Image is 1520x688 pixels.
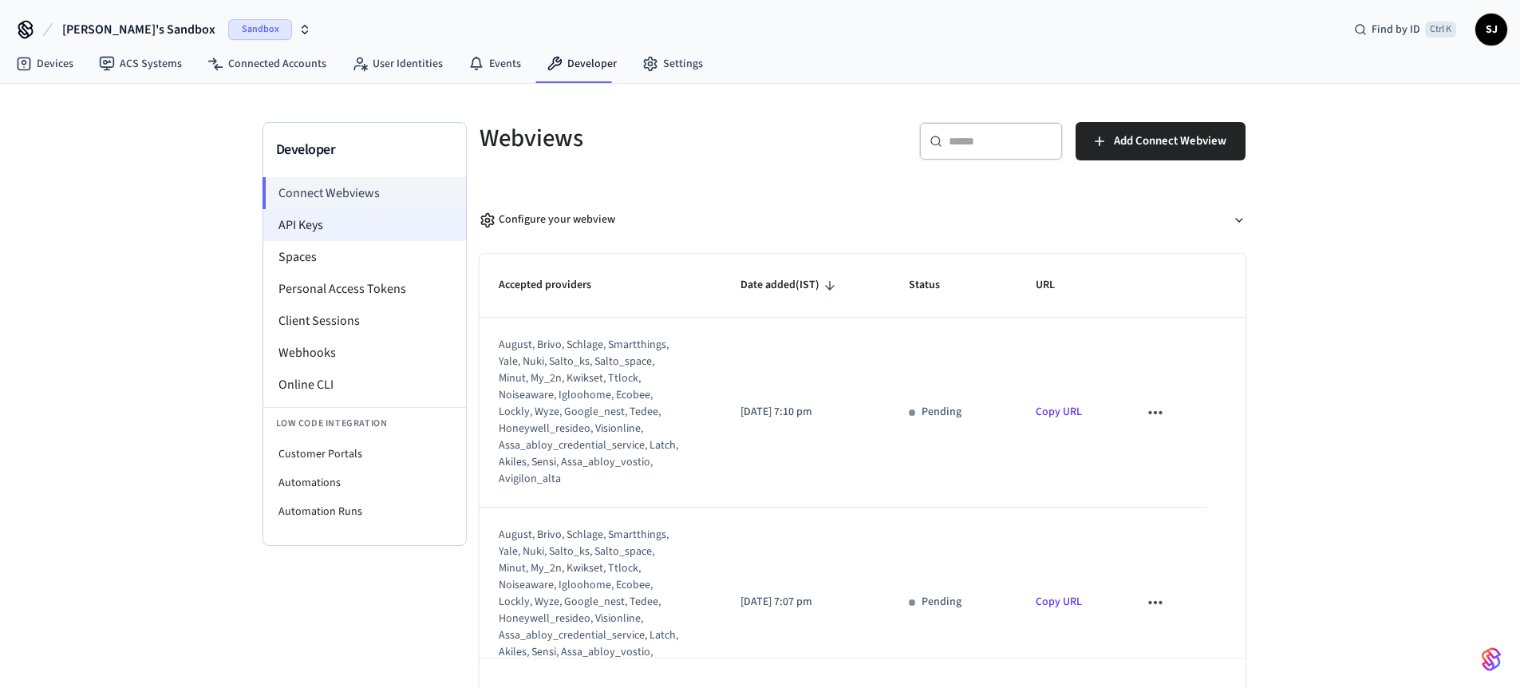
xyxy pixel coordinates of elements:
li: Client Sessions [263,305,466,337]
li: Automations [263,469,466,497]
p: Pending [922,594,961,611]
h5: Webviews [480,122,853,155]
a: Developer [534,49,630,78]
li: Spaces [263,241,466,273]
img: SeamLogoGradient.69752ec5.svg [1482,646,1501,672]
span: Date added(IST) [740,273,840,298]
button: Configure your webview [480,199,1246,241]
span: Sandbox [228,19,292,40]
div: august, brivo, schlage, smartthings, yale, nuki, salto_ks, salto_space, minut, my_2n, kwikset, tt... [499,337,682,488]
li: Customer Portals [263,440,466,469]
p: [DATE] 7:07 pm [740,594,870,611]
div: Find by IDCtrl K [1341,15,1469,44]
li: Online CLI [263,369,466,401]
a: Connected Accounts [195,49,339,78]
a: Settings [630,49,716,78]
div: Configure your webview [480,212,615,228]
a: Copy URL [1036,594,1082,610]
a: Events [456,49,534,78]
li: Connect Webviews [263,177,466,209]
span: Accepted providers [499,273,612,298]
p: Pending [922,404,961,421]
span: SJ [1477,15,1506,44]
p: [DATE] 7:10 pm [740,404,870,421]
a: Copy URL [1036,404,1082,420]
a: ACS Systems [86,49,195,78]
span: Ctrl K [1425,22,1456,38]
li: Personal Access Tokens [263,273,466,305]
span: [PERSON_NAME]'s Sandbox [62,20,215,39]
span: URL [1036,273,1076,298]
span: Find by ID [1372,22,1420,38]
li: API Keys [263,209,466,241]
a: Devices [3,49,86,78]
li: Webhooks [263,337,466,369]
li: Low Code Integration [263,407,466,440]
div: august, brivo, schlage, smartthings, yale, nuki, salto_ks, salto_space, minut, my_2n, kwikset, tt... [499,527,682,678]
li: Automation Runs [263,497,466,526]
span: Status [909,273,961,298]
a: User Identities [339,49,456,78]
span: Add Connect Webview [1114,131,1226,152]
button: Add Connect Webview [1076,122,1246,160]
button: SJ [1475,14,1507,45]
h3: Developer [276,139,453,161]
